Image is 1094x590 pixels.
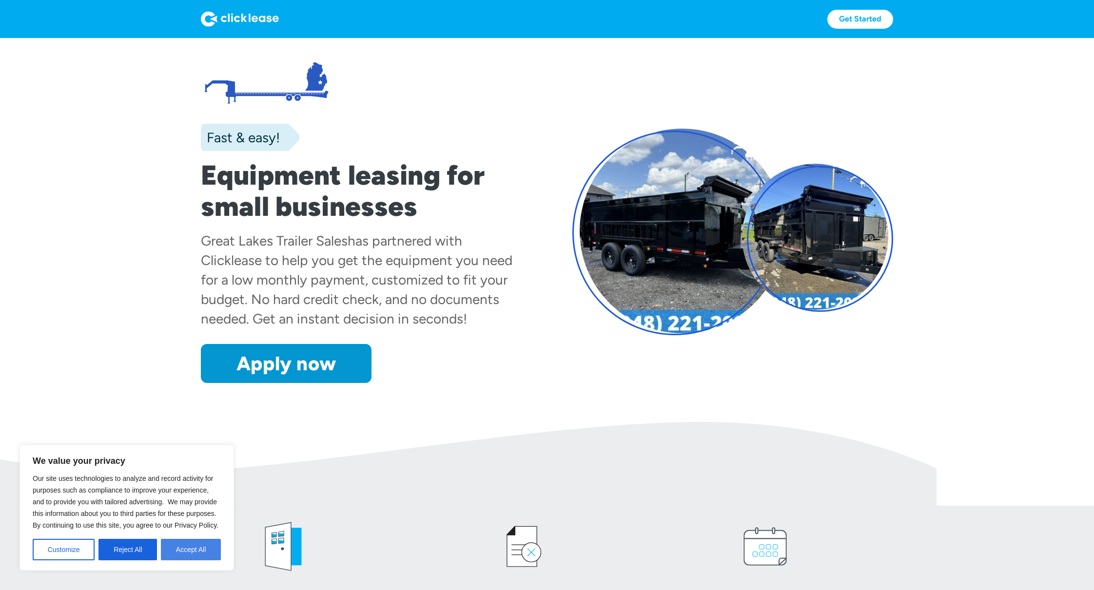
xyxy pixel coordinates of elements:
div: Great Lakes Trailer Sales [201,232,348,249]
img: credit icon [495,517,553,576]
button: Accept All [161,539,221,560]
img: calendar icon [736,517,795,576]
a: Apply now [201,344,371,383]
div: Fast & easy! [201,128,280,147]
h1: Equipment leasing for small businesses [201,160,522,222]
img: Logo [201,11,279,27]
img: welcome icon [254,517,313,576]
div: We value your privacy [20,445,234,571]
div: has partnered with Clicklease to help you get the equipment you need for a low monthly payment, c... [201,232,512,327]
a: Get Started [827,10,893,29]
button: Customize [33,539,95,560]
span: Our site uses technologies to analyze and record activity for purposes such as compliance to impr... [33,475,218,529]
p: We value your privacy [33,455,221,467]
button: Reject All [98,539,157,560]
